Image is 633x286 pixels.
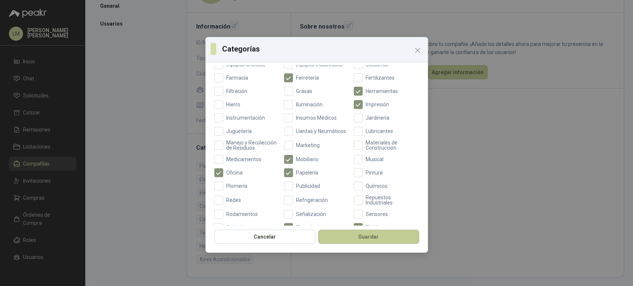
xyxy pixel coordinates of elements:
span: Mobiliario [293,157,322,162]
span: Tecnología [293,225,324,230]
span: Insumos Médicos [293,115,340,120]
h3: Categorías [222,43,423,54]
span: Papelería [293,170,321,175]
span: Soldadura [223,225,253,230]
button: Cancelar [214,230,315,244]
span: Filtración [223,89,250,94]
button: Guardar [318,230,419,244]
span: Juguetería [223,129,255,134]
span: Llantas y Neumáticos [293,129,349,134]
span: Manejo y Recolección de Residuos [223,140,280,150]
span: Hierro [223,102,243,107]
span: Iluminación [293,102,326,107]
span: Equipos Industriales [293,62,346,67]
span: Herramientas [363,89,401,94]
span: Teléfonos [363,225,392,230]
button: Close [412,44,423,56]
span: Químicos [363,183,390,189]
span: Plomería [223,183,250,189]
span: Marketing [293,143,323,148]
span: Equipos Gráficos [223,62,268,67]
span: Fertilizantes [363,75,398,80]
span: Escaleras [363,62,391,67]
span: Oficina [223,170,245,175]
span: Rodamientos [223,212,261,217]
span: Ferretería [293,75,322,80]
span: Grasas [293,89,315,94]
span: Farmacia [223,75,251,80]
span: Pintura [363,170,386,175]
span: Impresión [363,102,392,107]
span: Instrumentación [223,115,268,120]
span: Refrigeración [293,197,331,203]
span: Materiales de Construcción [363,140,419,150]
span: Musical [363,157,386,162]
span: Lubricantes [363,129,396,134]
span: Sensores [363,212,391,217]
span: Publicidad [293,183,323,189]
span: Señalización [293,212,329,217]
span: Jardinería [363,115,392,120]
span: Repuestos Industriales [363,195,419,205]
span: Redes [223,197,244,203]
span: Medicamentos [223,157,264,162]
